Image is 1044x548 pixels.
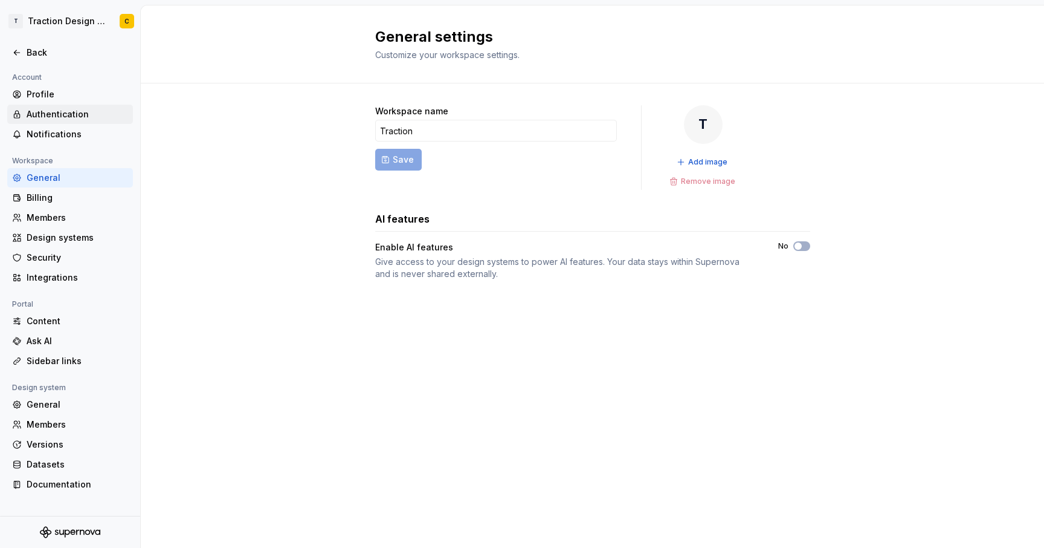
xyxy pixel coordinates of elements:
[7,125,133,144] a: Notifications
[27,458,128,471] div: Datasets
[27,172,128,184] div: General
[375,256,756,280] div: Give access to your design systems to power AI features. Your data stays within Supernova and is ...
[27,355,128,367] div: Sidebar links
[7,380,71,395] div: Design system
[27,252,128,264] div: Security
[7,105,133,124] a: Authentication
[8,14,23,28] div: T
[7,154,58,168] div: Workspace
[7,351,133,371] a: Sidebar links
[2,8,138,34] button: TTraction Design SystemC
[27,419,128,431] div: Members
[27,439,128,451] div: Versions
[7,85,133,104] a: Profile
[375,50,520,60] span: Customize your workspace settings.
[778,241,788,251] label: No
[7,395,133,414] a: General
[375,27,796,47] h2: General settings
[7,228,133,247] a: Design systems
[7,43,133,62] a: Back
[7,331,133,351] a: Ask AI
[27,399,128,411] div: General
[27,212,128,224] div: Members
[124,16,129,26] div: C
[27,47,128,59] div: Back
[27,108,128,120] div: Authentication
[27,192,128,204] div: Billing
[375,105,448,117] label: Workspace name
[7,297,38,312] div: Portal
[40,526,100,538] svg: Supernova Logo
[27,335,128,347] div: Ask AI
[27,88,128,100] div: Profile
[684,105,723,144] div: T
[7,455,133,474] a: Datasets
[27,315,128,327] div: Content
[7,188,133,207] a: Billing
[27,232,128,244] div: Design systems
[7,70,47,85] div: Account
[688,157,727,167] span: Add image
[28,15,105,27] div: Traction Design System
[7,268,133,287] a: Integrations
[27,272,128,284] div: Integrations
[375,241,453,253] div: Enable AI features
[673,154,733,171] button: Add image
[7,475,133,494] a: Documentation
[7,435,133,454] a: Versions
[375,212,430,226] h3: AI features
[27,478,128,491] div: Documentation
[7,168,133,188] a: General
[7,415,133,434] a: Members
[27,128,128,140] div: Notifications
[7,208,133,227] a: Members
[7,312,133,331] a: Content
[7,248,133,267] a: Security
